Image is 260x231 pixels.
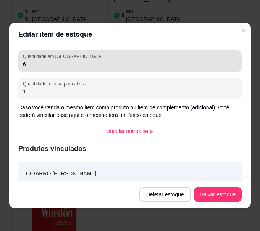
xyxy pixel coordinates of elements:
label: Quantidade mínima para alerta [23,80,88,87]
button: Close [237,24,249,37]
button: Salvar estoque [194,187,242,202]
label: Quantidade em [GEOGRAPHIC_DATA] [23,53,105,59]
header: Editar item de estoque [9,23,251,46]
input: Quantidade em estoque [23,60,237,68]
p: Caso você venda o mesmo item como produto ou item de complemento (adicional), você poderá vincula... [18,104,242,119]
article: CIGARRO [PERSON_NAME] [26,169,96,178]
button: Deletar estoque [139,187,191,202]
button: vincular outros itens [100,124,160,139]
input: Quantidade mínima para alerta [23,88,237,95]
article: Produtos vinculados [18,143,242,154]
